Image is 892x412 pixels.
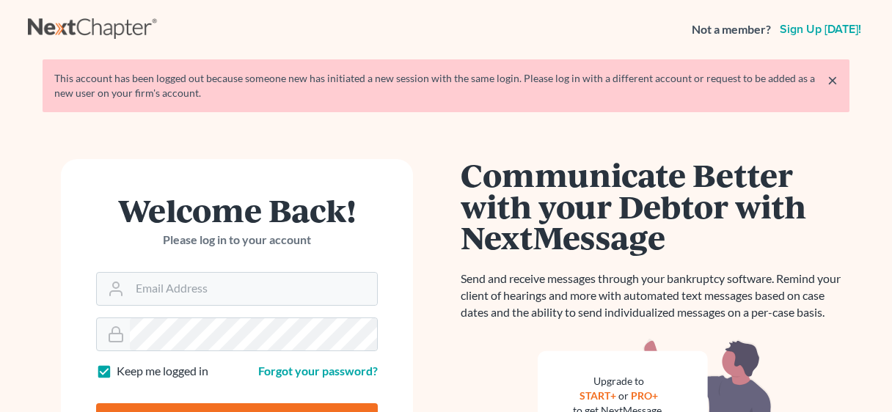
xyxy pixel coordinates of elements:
[573,374,664,389] div: Upgrade to
[258,364,378,378] a: Forgot your password?
[580,389,616,402] a: START+
[130,273,377,305] input: Email Address
[96,194,378,226] h1: Welcome Back!
[631,389,658,402] a: PRO+
[54,71,838,100] div: This account has been logged out because someone new has initiated a new session with the same lo...
[618,389,629,402] span: or
[96,232,378,249] p: Please log in to your account
[777,23,864,35] a: Sign up [DATE]!
[692,21,771,38] strong: Not a member?
[461,159,849,253] h1: Communicate Better with your Debtor with NextMessage
[461,271,849,321] p: Send and receive messages through your bankruptcy software. Remind your client of hearings and mo...
[827,71,838,89] a: ×
[117,363,208,380] label: Keep me logged in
